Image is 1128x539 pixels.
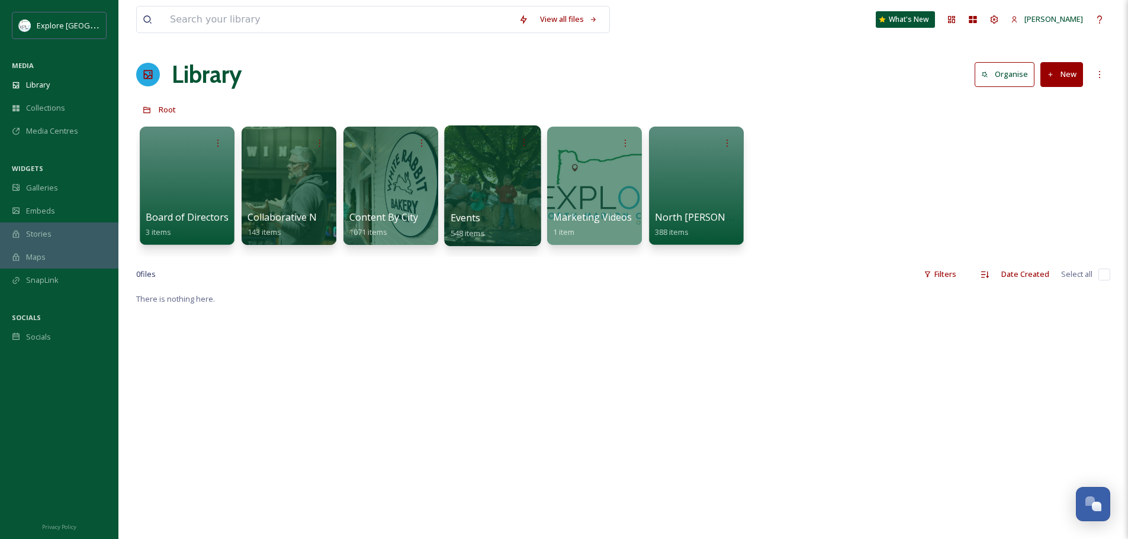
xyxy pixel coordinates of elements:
[1040,62,1083,86] button: New
[248,227,281,237] span: 143 items
[172,57,242,92] a: Library
[19,20,31,31] img: north%20marion%20account.png
[918,263,962,286] div: Filters
[553,227,574,237] span: 1 item
[164,7,513,33] input: Search your library
[1061,269,1092,280] span: Select all
[553,212,632,237] a: Marketing Videos1 item
[248,211,407,224] span: Collaborative Networking Meetings
[876,11,935,28] a: What's New
[26,205,55,217] span: Embeds
[1024,14,1083,24] span: [PERSON_NAME]
[26,102,65,114] span: Collections
[26,275,59,286] span: SnapLink
[12,61,34,70] span: MEDIA
[26,251,46,263] span: Maps
[136,269,156,280] span: 0 file s
[349,211,418,224] span: Content By City
[451,212,485,238] a: Events548 items
[1076,487,1110,521] button: Open Chat
[12,164,43,173] span: WIDGETS
[248,212,407,237] a: Collaborative Networking Meetings143 items
[26,228,52,240] span: Stories
[37,20,200,31] span: Explore [GEOGRAPHIC_DATA][PERSON_NAME]
[975,62,1034,86] button: Organise
[136,293,215,304] span: There is nothing here.
[26,79,50,91] span: Library
[451,211,481,224] span: Events
[42,519,76,533] a: Privacy Policy
[26,331,51,343] span: Socials
[534,8,603,31] a: View all files
[655,212,821,237] a: North [PERSON_NAME] Brand Assets388 items
[146,211,229,224] span: Board of Directors
[159,104,176,115] span: Root
[42,523,76,531] span: Privacy Policy
[553,211,632,224] span: Marketing Videos
[159,102,176,117] a: Root
[655,227,689,237] span: 388 items
[146,227,171,237] span: 3 items
[349,227,387,237] span: 1071 items
[26,125,78,137] span: Media Centres
[26,182,58,193] span: Galleries
[1005,8,1089,31] a: [PERSON_NAME]
[451,227,485,238] span: 548 items
[146,212,229,237] a: Board of Directors3 items
[349,212,418,237] a: Content By City1071 items
[12,313,41,322] span: SOCIALS
[995,263,1055,286] div: Date Created
[655,211,821,224] span: North [PERSON_NAME] Brand Assets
